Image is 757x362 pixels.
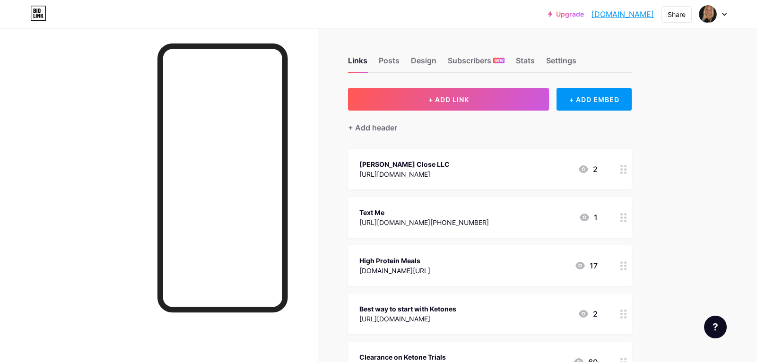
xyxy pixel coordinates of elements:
div: [PERSON_NAME] Close LLC [359,159,450,169]
div: Best way to start with Ketones [359,304,456,314]
span: NEW [495,58,504,63]
div: [URL][DOMAIN_NAME][PHONE_NUMBER] [359,217,489,227]
div: 2 [578,164,598,175]
div: [URL][DOMAIN_NAME] [359,314,456,324]
div: 17 [574,260,598,271]
img: Tanya Close [699,5,717,23]
div: 1 [579,212,598,223]
div: Subscribers [448,55,505,72]
span: + ADD LINK [428,95,469,103]
div: + Add header [348,122,397,133]
div: + ADD EMBED [557,88,632,111]
div: 2 [578,308,598,319]
div: Links [348,55,367,72]
div: Text Me [359,207,489,217]
a: Upgrade [548,10,584,18]
div: [DOMAIN_NAME][URL] [359,266,430,276]
div: Settings [546,55,576,72]
div: Clearance on Ketone Trials [359,352,446,362]
div: [URL][DOMAIN_NAME] [359,169,450,179]
div: Share [668,9,686,19]
div: High Protein Meals [359,256,430,266]
button: + ADD LINK [348,88,549,111]
div: Stats [516,55,535,72]
div: Design [411,55,436,72]
a: [DOMAIN_NAME] [592,9,654,20]
div: Posts [379,55,400,72]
